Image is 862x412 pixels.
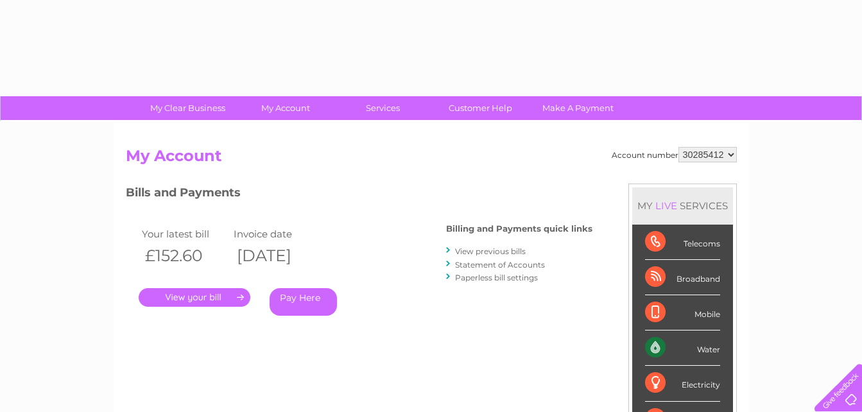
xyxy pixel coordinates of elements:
a: Paperless bill settings [455,273,538,282]
a: My Account [232,96,338,120]
th: [DATE] [230,243,323,269]
div: Broadband [645,260,720,295]
td: Invoice date [230,225,323,243]
td: Your latest bill [139,225,231,243]
div: Water [645,330,720,366]
a: . [139,288,250,307]
th: £152.60 [139,243,231,269]
h2: My Account [126,147,737,171]
div: Account number [612,147,737,162]
a: Pay Here [270,288,337,316]
a: View previous bills [455,246,526,256]
a: My Clear Business [135,96,241,120]
a: Make A Payment [525,96,631,120]
div: LIVE [653,200,680,212]
h3: Bills and Payments [126,184,592,206]
h4: Billing and Payments quick links [446,224,592,234]
div: Telecoms [645,225,720,260]
div: Electricity [645,366,720,401]
div: MY SERVICES [632,187,733,224]
div: Mobile [645,295,720,330]
a: Customer Help [427,96,533,120]
a: Statement of Accounts [455,260,545,270]
a: Services [330,96,436,120]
